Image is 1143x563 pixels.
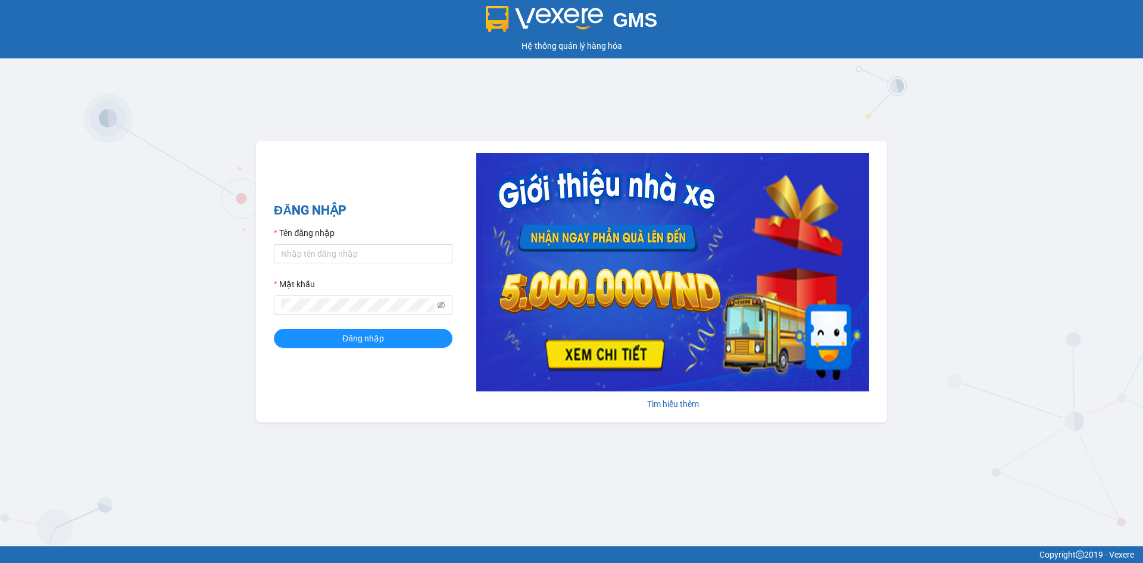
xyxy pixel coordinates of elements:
h2: ĐĂNG NHẬP [274,201,452,220]
span: eye-invisible [437,301,445,309]
button: Đăng nhập [274,329,452,348]
div: Copyright 2019 - Vexere [9,548,1134,561]
div: Hệ thống quản lý hàng hóa [3,39,1140,52]
span: Đăng nhập [342,332,384,345]
a: GMS [486,18,658,27]
img: banner-0 [476,153,869,391]
span: GMS [613,9,657,31]
div: Tìm hiểu thêm [476,397,869,410]
input: Tên đăng nhập [274,244,452,263]
label: Tên đăng nhập [274,226,335,239]
label: Mật khẩu [274,278,315,291]
img: logo 2 [486,6,604,32]
span: copyright [1076,550,1084,559]
input: Mật khẩu [281,298,435,312]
